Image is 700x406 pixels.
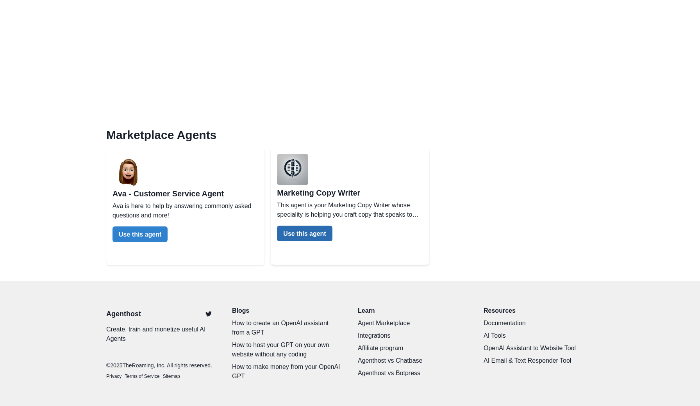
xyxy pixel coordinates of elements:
a: Sitemap [163,373,180,380]
p: Ava is here to help by answering commonly asked questions and more! [112,201,258,220]
p: Learn [358,306,468,315]
a: Agenthost vs Botpress [358,369,468,378]
a: Agenthost [106,309,141,319]
a: How to host your GPT on your own website without any coding [232,340,342,359]
h2: Ava - Customer Service Agent [112,189,258,198]
a: Agenthost vs Chatbase [358,356,468,365]
p: © 2025 TheRoaming, Inc. All rights reserved. [106,361,216,370]
a: Blogs [232,306,342,315]
a: How to create an OpenAI assistant from a GPT [232,319,342,337]
a: Affiliate program [358,344,468,353]
a: Privacy [106,373,121,380]
a: AI Email & Text Responder Tool [484,356,594,365]
img: user%2F2%2Fdef768d2-bb31-48e1-a725-94a4e8c437fd [277,154,308,185]
p: Create, train and monetize useful AI Agents [106,325,216,344]
a: Documentation [484,319,594,328]
h2: Marketplace Agents [106,128,594,142]
a: Agent Marketplace [358,319,468,328]
p: This agent is your Marketing Copy Writer whose speciality is helping you craft copy that speaks t... [277,201,423,219]
a: OpenAI Assistant to Website Tool [484,344,594,353]
img: user%2F2%2Fb7ac5808-39ff-453c-8ce1-b371fabf5c1b [112,155,144,186]
button: Use this agent [277,226,332,241]
a: AI Tools [484,331,594,340]
button: Use this agent [112,226,168,242]
p: Resources [484,306,594,315]
h2: Marketing Copy Writer [277,188,423,198]
a: Twitter [201,306,216,322]
a: Integrations [358,331,468,340]
a: How to make money from your OpenAI GPT [232,362,342,381]
a: Terms of Service [125,373,159,380]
